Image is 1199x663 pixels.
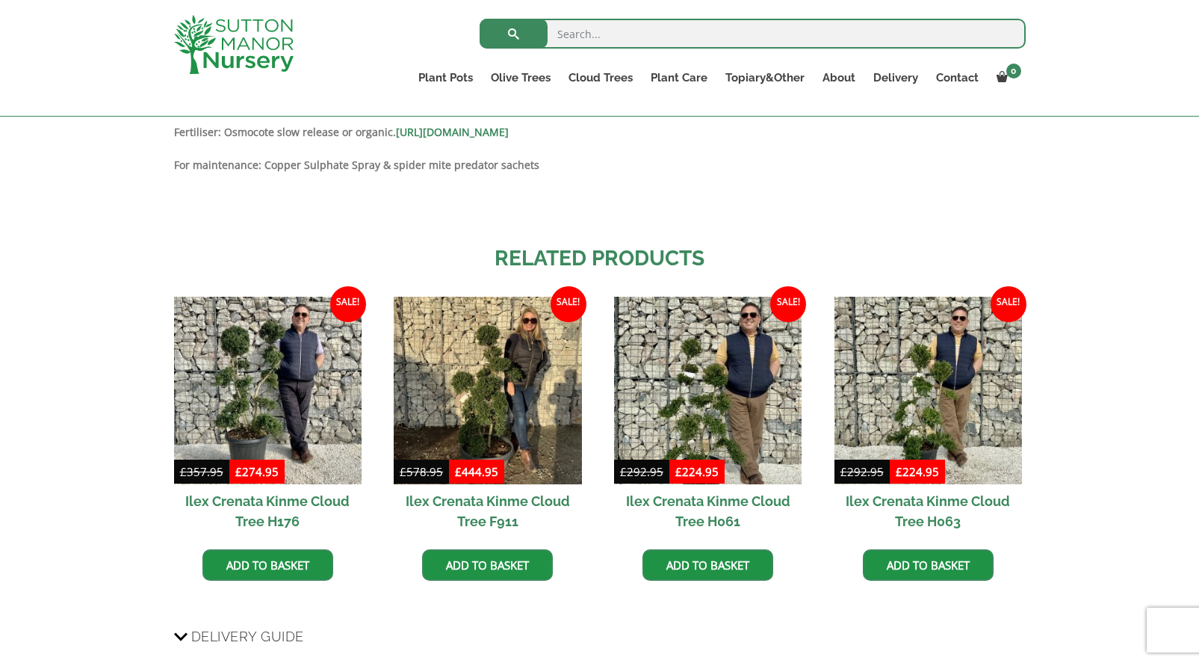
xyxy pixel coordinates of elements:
span: Sale! [330,286,366,322]
a: Add to basket: “Ilex Crenata Kinme Cloud Tree H061” [642,549,773,581]
span: £ [675,464,682,479]
span: £ [620,464,627,479]
input: Search... [480,19,1026,49]
span: Sale! [991,286,1026,322]
img: logo [174,15,294,74]
bdi: 224.95 [675,464,719,479]
img: Ilex Crenata Kinme Cloud Tree H063 [834,297,1022,484]
a: Add to basket: “Ilex Crenata Kinme Cloud Tree F911” [422,549,553,581]
bdi: 578.95 [400,464,443,479]
a: Topiary&Other [716,67,814,88]
bdi: 444.95 [455,464,498,479]
span: £ [180,464,187,479]
h2: Ilex Crenata Kinme Cloud Tree H061 [614,484,802,538]
a: Plant Care [642,67,716,88]
a: Sale! Ilex Crenata Kinme Cloud Tree H176 [174,297,362,538]
h2: Ilex Crenata Kinme Cloud Tree F911 [394,484,581,538]
a: Contact [927,67,988,88]
bdi: 274.95 [235,464,279,479]
img: Ilex Crenata Kinme Cloud Tree F911 [394,297,581,484]
a: Cloud Trees [560,67,642,88]
a: Add to basket: “Ilex Crenata Kinme Cloud Tree H176” [202,549,333,581]
a: Olive Trees [482,67,560,88]
bdi: 357.95 [180,464,223,479]
span: £ [235,464,242,479]
span: £ [400,464,406,479]
a: Add to basket: “Ilex Crenata Kinme Cloud Tree H063” [863,549,994,581]
span: £ [896,464,902,479]
span: £ [455,464,462,479]
strong: Fertiliser: Osmocote slow release or organic. [174,125,509,139]
a: Sale! Ilex Crenata Kinme Cloud Tree F911 [394,297,581,538]
span: Delivery Guide [191,623,304,650]
bdi: 292.95 [840,464,884,479]
a: [URL][DOMAIN_NAME] [396,125,509,139]
span: £ [840,464,847,479]
span: Sale! [551,286,586,322]
a: 0 [988,67,1026,88]
a: Sale! Ilex Crenata Kinme Cloud Tree H063 [834,297,1022,538]
h2: Ilex Crenata Kinme Cloud Tree H063 [834,484,1022,538]
img: Ilex Crenata Kinme Cloud Tree H061 [614,297,802,484]
bdi: 224.95 [896,464,939,479]
h2: Ilex Crenata Kinme Cloud Tree H176 [174,484,362,538]
h2: Related products [174,243,1026,274]
a: Plant Pots [409,67,482,88]
a: Delivery [864,67,927,88]
strong: For maintenance: Copper Sulphate Spray & spider mite predator sachets [174,158,539,172]
a: About [814,67,864,88]
img: Ilex Crenata Kinme Cloud Tree H176 [174,297,362,484]
span: 0 [1006,64,1021,78]
bdi: 292.95 [620,464,663,479]
span: Sale! [770,286,806,322]
a: Sale! Ilex Crenata Kinme Cloud Tree H061 [614,297,802,538]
